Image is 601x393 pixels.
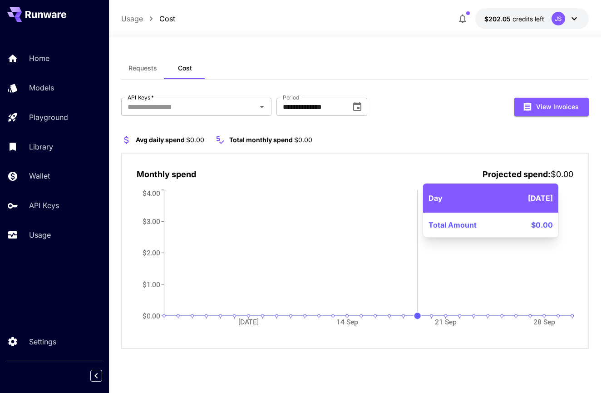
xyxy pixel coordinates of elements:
p: Library [29,141,53,152]
a: Usage [121,13,143,24]
p: Settings [29,336,56,347]
tspan: $1.00 [143,280,161,289]
button: Open [256,100,268,113]
label: Period [283,94,300,101]
label: API Keys [128,94,154,101]
tspan: $3.00 [143,217,161,226]
p: Home [29,53,49,64]
nav: breadcrumb [121,13,175,24]
tspan: [DATE] [238,318,259,326]
tspan: 14 Sep [336,318,358,326]
button: View Invoices [514,98,589,116]
button: Choose date, selected date is Sep 30, 2025 [348,98,366,116]
span: Total monthly spend [229,136,293,144]
p: Models [29,82,54,93]
span: $202.05 [484,15,512,23]
span: $0.00 [186,136,204,144]
button: $202.0524JS [475,8,589,29]
p: Playground [29,112,68,123]
span: Projected spend: [483,169,551,179]
div: JS [552,12,565,25]
p: Usage [29,229,51,240]
p: API Keys [29,200,59,211]
tspan: 21 Sep [435,318,457,326]
p: Monthly spend [137,168,196,180]
tspan: 28 Sep [534,318,556,326]
tspan: $0.00 [143,312,161,320]
span: $0.00 [551,169,573,179]
span: $0.00 [294,136,312,144]
button: Collapse sidebar [90,370,102,382]
span: Requests [128,64,157,72]
p: Wallet [29,170,50,181]
a: View Invoices [514,102,589,110]
span: credits left [512,15,544,23]
div: $202.0524 [484,14,544,24]
a: Cost [159,13,175,24]
span: Avg daily spend [136,136,185,144]
span: Cost [178,64,192,72]
div: Collapse sidebar [97,368,109,384]
tspan: $2.00 [143,249,161,257]
tspan: $4.00 [143,189,161,197]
